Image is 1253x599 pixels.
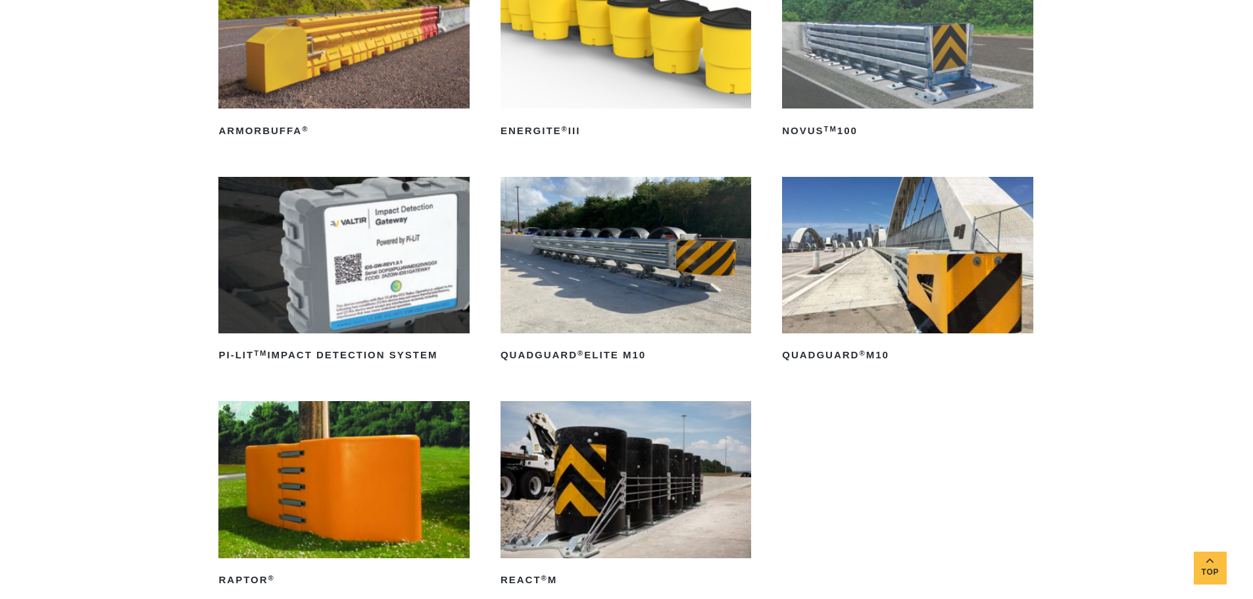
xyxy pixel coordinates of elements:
a: QuadGuard®M10 [782,177,1033,366]
h2: PI-LIT Impact Detection System [218,345,469,366]
sup: ® [268,574,275,582]
h2: ENERGITE III [501,120,751,141]
h2: QuadGuard M10 [782,345,1033,366]
a: Top [1194,552,1227,585]
a: QuadGuard®Elite M10 [501,177,751,366]
a: REACT®M [501,401,751,590]
sup: ® [859,349,866,357]
sup: ® [302,125,308,133]
a: RAPTOR® [218,401,469,590]
span: Top [1194,565,1227,580]
h2: ArmorBuffa [218,120,469,141]
h2: REACT M [501,570,751,591]
h2: QuadGuard Elite M10 [501,345,751,366]
a: PI-LITTMImpact Detection System [218,177,469,366]
h2: NOVUS 100 [782,120,1033,141]
sup: ® [541,574,548,582]
sup: TM [824,125,837,133]
sup: TM [254,349,267,357]
sup: ® [577,349,584,357]
h2: RAPTOR [218,570,469,591]
sup: ® [562,125,568,133]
